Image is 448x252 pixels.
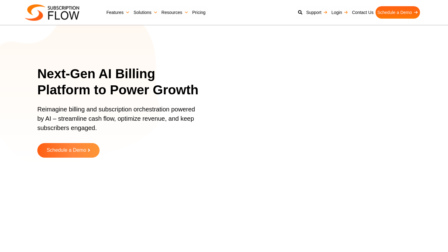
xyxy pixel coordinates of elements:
img: Subscriptionflow [25,4,79,21]
a: Solutions [132,6,160,19]
a: Features [105,6,132,19]
h1: Next-Gen AI Billing Platform to Power Growth [37,66,207,98]
p: Reimagine billing and subscription orchestration powered by AI – streamline cash flow, optimize r... [37,105,199,139]
a: Contact Us [350,6,375,19]
a: Schedule a Demo [376,6,420,19]
a: Resources [160,6,190,19]
a: Support [304,6,329,19]
a: Login [329,6,350,19]
a: Schedule a Demo [37,143,100,158]
a: Pricing [190,6,208,19]
span: Schedule a Demo [47,148,86,153]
